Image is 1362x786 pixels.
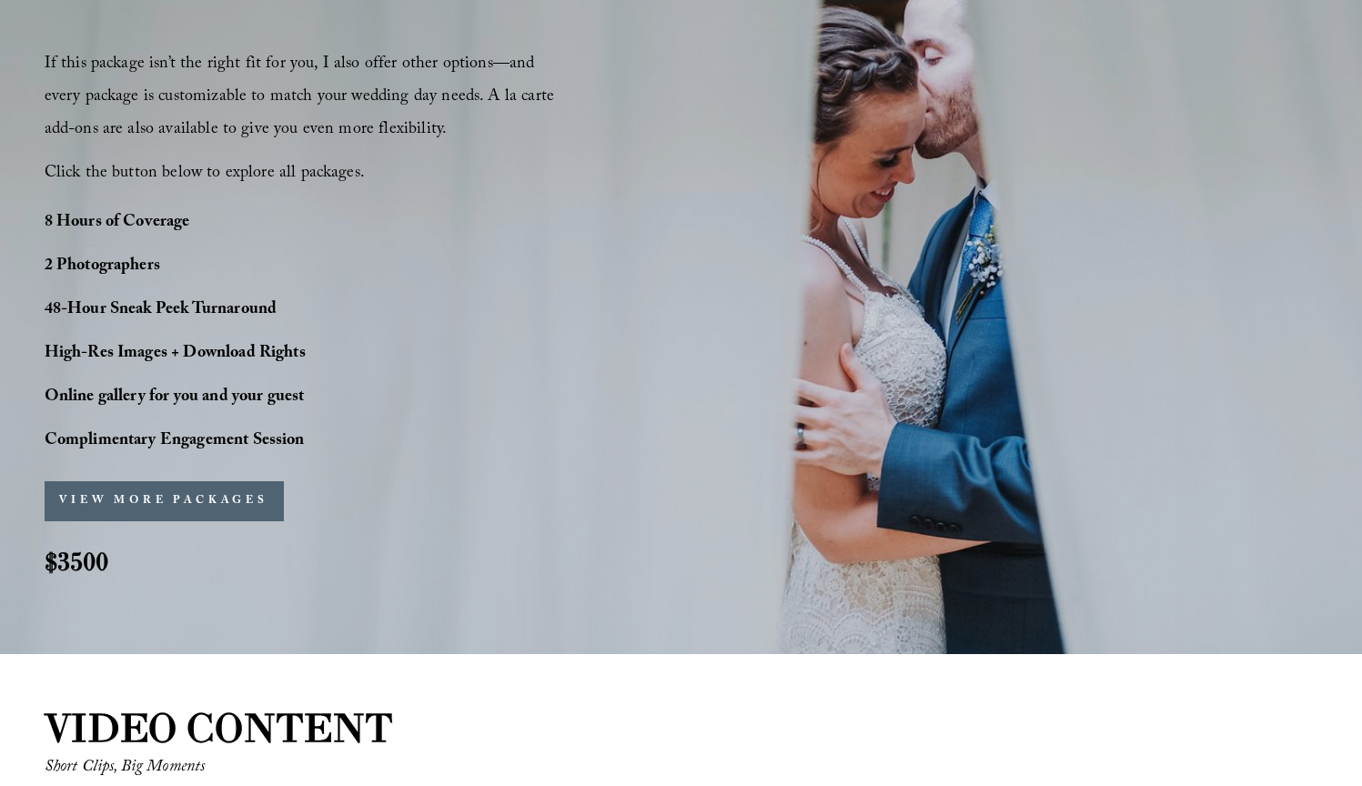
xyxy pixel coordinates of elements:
[45,253,160,281] strong: 2 Photographers
[45,754,206,782] em: Short Clips, Big Moments
[45,545,108,578] strong: $3500
[45,160,365,188] span: Click the button below to explore all packages.
[45,297,277,325] strong: 48-Hour Sneak Peek Turnaround
[45,384,305,412] strong: Online gallery for you and your guest
[45,428,305,456] strong: Complimentary Engagement Session
[45,209,190,237] strong: 8 Hours of Coverage
[45,340,306,368] strong: High-Res Images + Download Rights
[45,702,393,752] strong: VIDEO CONTENT
[45,481,284,521] button: VIEW MORE PACKAGES
[45,51,560,145] span: If this package isn’t the right fit for you, I also offer other options—and every package is cust...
